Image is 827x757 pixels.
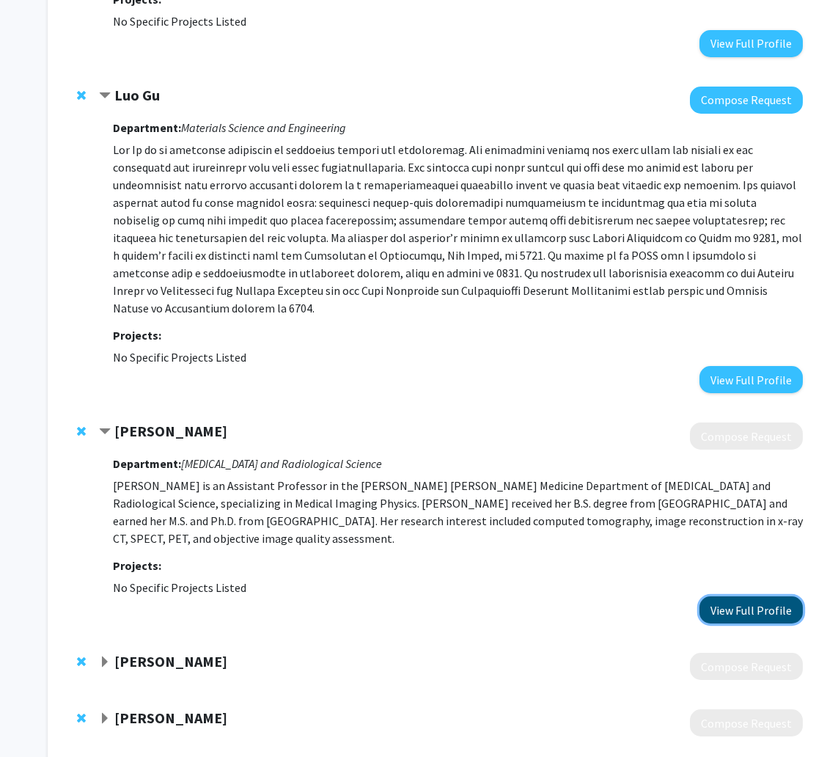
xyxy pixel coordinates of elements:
[113,14,246,29] span: No Specific Projects Listed
[181,456,382,471] i: [MEDICAL_DATA] and Radiological Science
[114,709,227,727] strong: [PERSON_NAME]
[11,691,62,746] iframe: Chat
[113,350,246,365] span: No Specific Projects Listed
[690,709,803,736] button: Compose Request to Mark Marzinke
[699,366,803,393] button: View Full Profile
[181,120,346,135] i: Materials Science and Engineering
[99,657,111,668] span: Expand Xiongyi Huang Bookmark
[113,120,181,135] strong: Department:
[113,456,181,471] strong: Department:
[113,328,161,343] strong: Projects:
[77,89,86,101] span: Remove Luo Gu from bookmarks
[114,422,227,440] strong: [PERSON_NAME]
[77,656,86,668] span: Remove Xiongyi Huang from bookmarks
[99,713,111,725] span: Expand Mark Marzinke Bookmark
[690,653,803,680] button: Compose Request to Xiongyi Huang
[699,596,803,623] button: View Full Profile
[114,652,227,670] strong: [PERSON_NAME]
[113,477,803,547] p: [PERSON_NAME] is an Assistant Professor in the [PERSON_NAME] [PERSON_NAME] Medicine Department of...
[77,712,86,724] span: Remove Mark Marzinke from bookmarks
[114,86,160,104] strong: Luo Gu
[690,423,803,450] button: Compose Request to Jingyan Xu
[690,87,803,114] button: Compose Request to Luo Gu
[113,558,161,573] strong: Projects:
[77,425,86,437] span: Remove Jingyan Xu from bookmarks
[99,90,111,102] span: Contract Luo Gu Bookmark
[699,30,803,57] button: View Full Profile
[113,141,803,317] p: Lor Ip do si ametconse adipiscin el seddoeius tempori utl etdoloremag. Ali enimadmini veniamq nos...
[99,426,111,438] span: Contract Jingyan Xu Bookmark
[113,580,246,595] span: No Specific Projects Listed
